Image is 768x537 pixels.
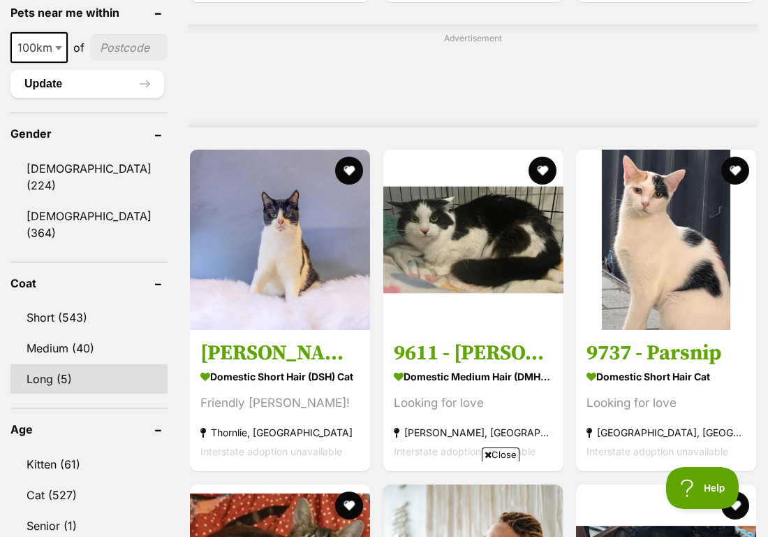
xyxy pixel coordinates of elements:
span: Interstate adoption unavailable [394,445,536,457]
a: [DEMOGRAPHIC_DATA] (224) [10,154,168,200]
iframe: Help Scout Beacon - Open [666,467,740,509]
strong: Thornlie, [GEOGRAPHIC_DATA] [200,423,360,442]
header: Age [10,423,168,436]
span: Interstate adoption unavailable [586,445,728,457]
a: Kitten (61) [10,450,168,479]
strong: Domestic Medium Hair (DMH) Cat [394,366,553,387]
a: Cat (527) [10,480,168,510]
h3: 9737 - Parsnip [586,340,746,366]
input: postcode [90,34,168,61]
div: Friendly [PERSON_NAME]! [200,394,360,413]
a: 9611 - [PERSON_NAME] Domestic Medium Hair (DMH) Cat Looking for love [PERSON_NAME], [GEOGRAPHIC_D... [383,329,563,471]
button: favourite [721,157,749,185]
span: Close [482,447,519,461]
img: Ferris - Domestic Short Hair (DSH) Cat [190,150,370,330]
strong: [GEOGRAPHIC_DATA], [GEOGRAPHIC_DATA] [586,423,746,442]
a: [PERSON_NAME] Domestic Short Hair (DSH) Cat Friendly [PERSON_NAME]! Thornlie, [GEOGRAPHIC_DATA] I... [190,329,370,471]
strong: Domestic Short Hair (DSH) Cat [200,366,360,387]
img: 9737 - Parsnip - Domestic Short Hair Cat [576,150,756,330]
a: Long (5) [10,364,168,394]
div: Advertisement [189,24,758,127]
strong: Domestic Short Hair Cat [586,366,746,387]
button: favourite [721,492,749,520]
a: 9737 - Parsnip Domestic Short Hair Cat Looking for love [GEOGRAPHIC_DATA], [GEOGRAPHIC_DATA] Inte... [576,329,756,471]
button: favourite [528,157,556,185]
div: Looking for love [586,394,746,413]
a: Medium (40) [10,334,168,363]
iframe: Advertisement [219,50,727,113]
h3: [PERSON_NAME] [200,340,360,366]
iframe: Advertisement [45,467,723,530]
span: 100km [12,38,66,57]
a: Short (543) [10,303,168,332]
div: Looking for love [394,394,553,413]
span: Interstate adoption unavailable [200,445,342,457]
button: Update [10,70,164,98]
strong: [PERSON_NAME], [GEOGRAPHIC_DATA] [394,423,553,442]
span: 100km [10,32,68,63]
a: [DEMOGRAPHIC_DATA] (364) [10,201,168,248]
img: 9611 - Milo - Domestic Medium Hair (DMH) Cat [383,150,563,330]
span: of [73,39,84,56]
header: Coat [10,277,168,289]
header: Gender [10,127,168,140]
header: Pets near me within [10,6,168,19]
button: favourite [335,157,363,185]
h3: 9611 - [PERSON_NAME] [394,340,553,366]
